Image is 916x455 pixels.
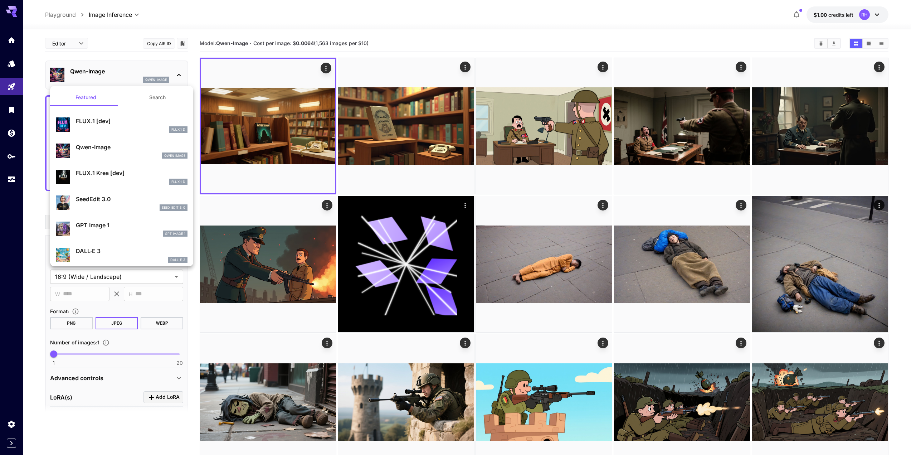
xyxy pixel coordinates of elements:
p: FLUX.1 D [171,127,185,132]
p: FLUX.1 D [171,179,185,184]
p: Qwen-Image [76,143,187,151]
p: SeedEdit 3.0 [76,195,187,203]
div: DALL·E 3dall_e_3 [56,244,187,266]
p: Qwen Image [164,153,185,158]
p: seed_edit_3_0 [162,205,185,210]
p: FLUX.1 [dev] [76,117,187,125]
div: Qwen-ImageQwen Image [56,140,187,162]
p: dall_e_3 [170,257,185,262]
button: Featured [50,89,122,106]
button: Search [122,89,193,106]
div: SeedEdit 3.0seed_edit_3_0 [56,192,187,214]
p: GPT Image 1 [76,221,187,229]
p: FLUX.1 Krea [dev] [76,169,187,177]
div: GPT Image 1gpt_image_1 [56,218,187,240]
div: FLUX.1 Krea [dev]FLUX.1 D [56,166,187,188]
p: gpt_image_1 [165,231,185,236]
div: FLUX.1 [dev]FLUX.1 D [56,114,187,136]
p: DALL·E 3 [76,247,187,255]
